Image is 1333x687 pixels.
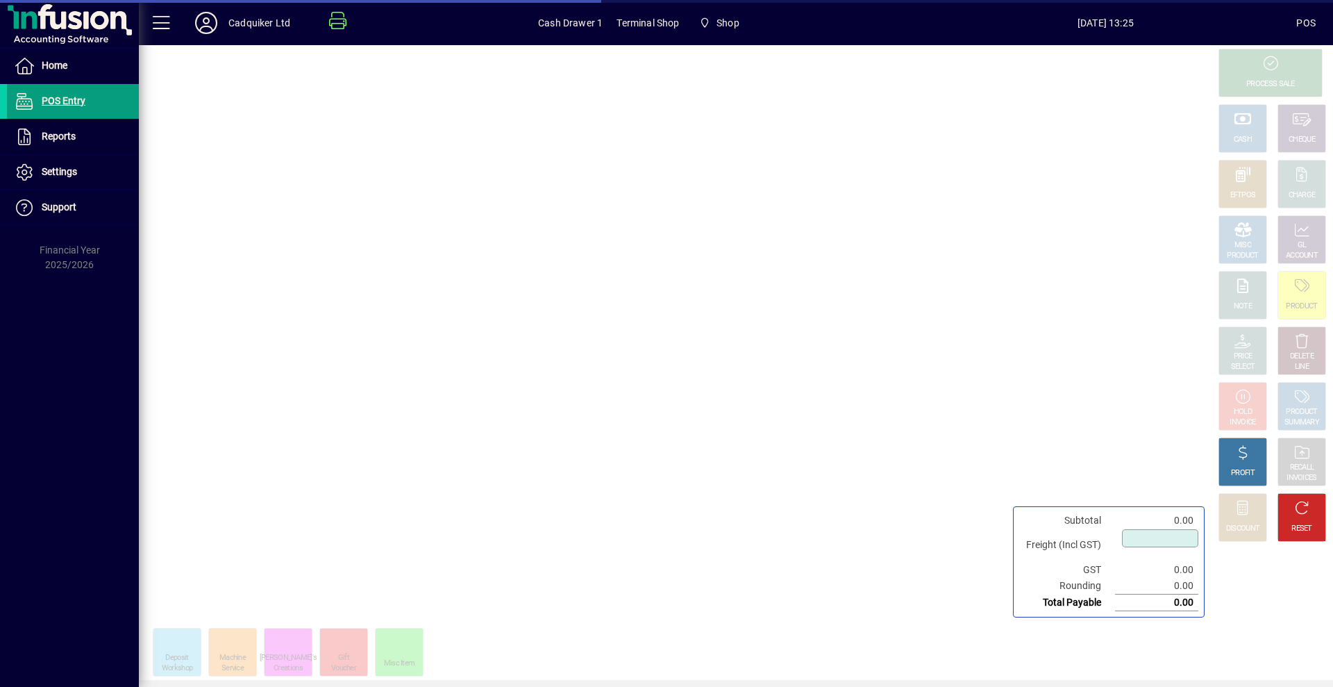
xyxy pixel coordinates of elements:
[1230,417,1255,428] div: INVOICE
[1019,595,1115,611] td: Total Payable
[1246,79,1295,90] div: PROCESS SALE
[694,10,745,35] span: Shop
[1289,190,1316,201] div: CHARGE
[1298,240,1307,251] div: GL
[1231,468,1255,479] div: PROFIT
[1019,562,1115,578] td: GST
[1019,529,1115,562] td: Freight (Incl GST)
[1019,578,1115,595] td: Rounding
[1115,562,1198,578] td: 0.00
[162,663,192,674] div: Workshop
[1286,301,1317,312] div: PRODUCT
[1234,240,1251,251] div: MISC
[260,653,317,663] div: [PERSON_NAME]'s
[1234,135,1252,145] div: CASH
[617,12,679,34] span: Terminal Shop
[1286,473,1316,483] div: INVOICES
[219,653,246,663] div: Machine
[1296,12,1316,34] div: POS
[42,201,76,213] span: Support
[7,119,139,154] a: Reports
[1290,463,1314,473] div: RECALL
[221,663,244,674] div: Service
[7,49,139,83] a: Home
[7,155,139,190] a: Settings
[1290,351,1314,362] div: DELETE
[716,12,739,34] span: Shop
[42,95,85,106] span: POS Entry
[7,190,139,225] a: Support
[228,12,290,34] div: Cadquiker Ltd
[184,10,228,35] button: Profile
[42,166,77,177] span: Settings
[42,60,67,71] span: Home
[1226,524,1259,534] div: DISCOUNT
[1234,351,1252,362] div: PRICE
[1019,513,1115,529] td: Subtotal
[165,653,188,663] div: Deposit
[538,12,603,34] span: Cash Drawer 1
[1234,407,1252,417] div: HOLD
[914,12,1296,34] span: [DATE] 13:25
[1231,362,1255,372] div: SELECT
[1289,135,1315,145] div: CHEQUE
[1230,190,1256,201] div: EFTPOS
[331,663,356,674] div: Voucher
[1291,524,1312,534] div: RESET
[1234,301,1252,312] div: NOTE
[1115,513,1198,529] td: 0.00
[1295,362,1309,372] div: LINE
[1115,595,1198,611] td: 0.00
[338,653,349,663] div: Gift
[1227,251,1258,261] div: PRODUCT
[42,131,76,142] span: Reports
[1286,407,1317,417] div: PRODUCT
[274,663,303,674] div: Creations
[1115,578,1198,595] td: 0.00
[1284,417,1319,428] div: SUMMARY
[1286,251,1318,261] div: ACCOUNT
[384,659,415,669] div: Misc Item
